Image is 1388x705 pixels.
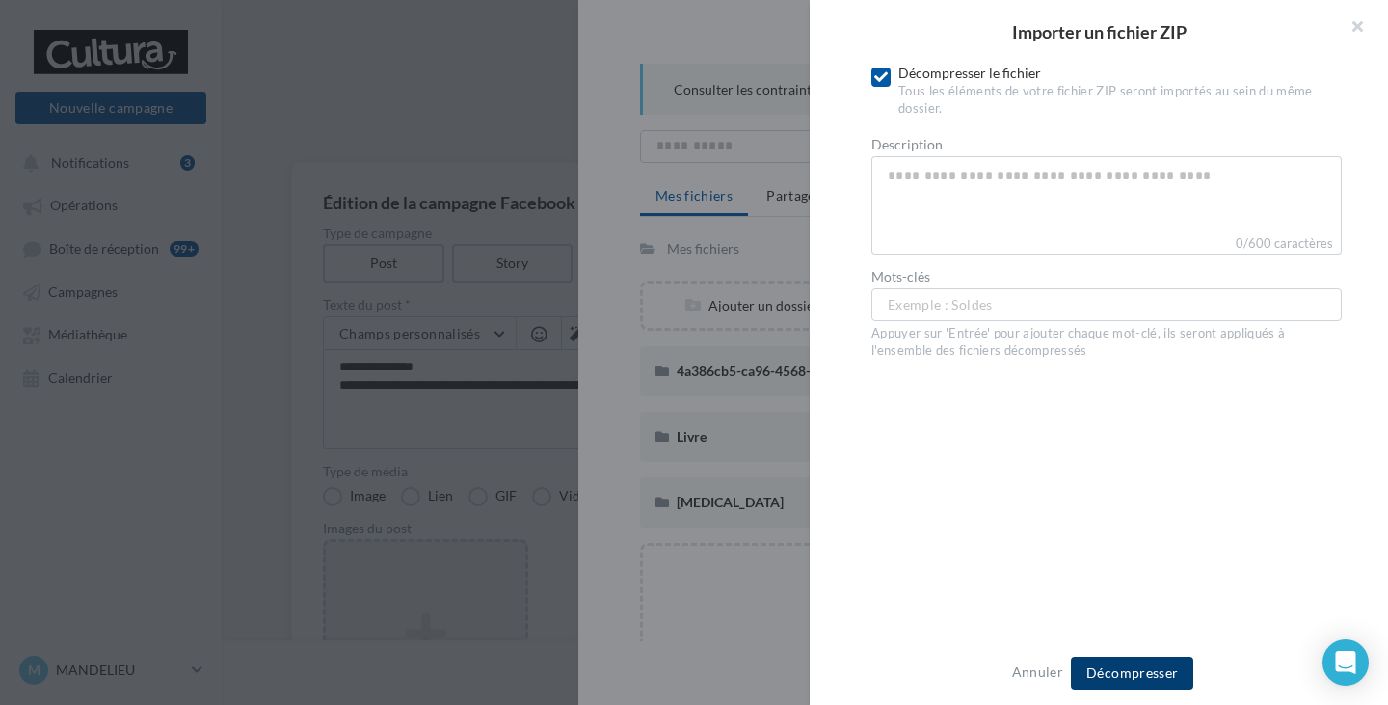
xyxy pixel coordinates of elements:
h2: Importer un fichier ZIP [841,23,1357,41]
span: Exemple : Soldes [888,294,993,315]
label: 0/600 caractères [871,233,1342,255]
span: Appuyer sur 'Entrée' pour ajouter chaque mot-clé, ils seront appliqués à l'ensemble des fichiers ... [871,325,1285,358]
button: Décompresser [1071,657,1193,690]
div: Tous les éléments de votre fichier ZIP seront importés au sein du même dossier. [898,83,1342,118]
label: Description [871,138,1342,151]
button: Annuler [1004,661,1071,684]
div: Open Intercom Messenger [1322,639,1369,686]
div: Décompresser le fichier [898,64,1342,118]
span: Décompresser [1086,664,1178,681]
label: Mots-clés [871,270,1342,284]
